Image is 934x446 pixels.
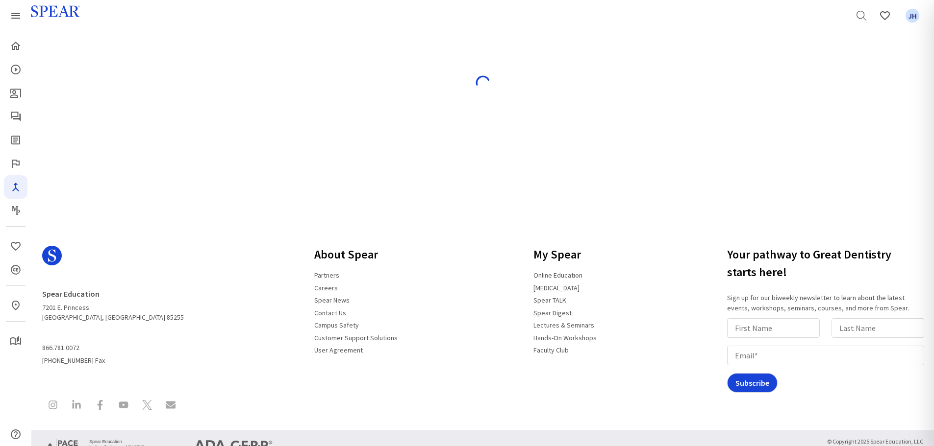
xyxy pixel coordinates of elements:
h4: Loading [56,61,909,70]
a: In-Person & Virtual [4,294,27,317]
a: Online Education [528,267,588,283]
img: spinner-blue.svg [475,75,491,91]
a: Spear Digest [528,305,578,321]
a: Spear TALK [528,292,572,308]
a: Spear Education on LinkedIn [66,394,87,418]
a: Home [4,34,27,58]
a: Masters Program [4,199,27,222]
a: Spear Education on X [136,394,158,418]
h3: About Spear [308,242,404,267]
a: Spear News [308,292,355,308]
a: Spear Products [4,4,27,27]
a: CE Credits [4,258,27,282]
p: Sign up for our biweekly newsletter to learn about the latest events, workshops, seminars, course... [727,293,928,313]
a: Careers [308,280,344,296]
a: Spear Talk [4,105,27,128]
a: Courses [4,58,27,81]
span: JH [906,9,920,23]
a: [MEDICAL_DATA] [528,280,585,296]
a: Campus Safety [308,317,365,333]
a: 866.781.0072 [42,340,85,356]
input: First Name [727,318,820,338]
a: Spear Education on YouTube [113,394,134,418]
a: Hands-On Workshops [528,329,603,346]
a: Search [850,4,873,27]
address: 7201 E. Princess [GEOGRAPHIC_DATA], [GEOGRAPHIC_DATA] 85255 [42,285,184,322]
a: Navigator Pro [4,175,27,199]
span: [PHONE_NUMBER] Fax [42,340,184,365]
a: Spear Logo [42,242,184,277]
a: Favorites [4,235,27,258]
a: User Agreement [308,342,369,358]
a: Patient Education [4,81,27,105]
a: Contact Spear Education [160,394,181,418]
a: Favorites [901,4,924,27]
a: Partners [308,267,345,283]
a: Spear Digest [4,128,27,152]
h3: Your pathway to Great Dentistry starts here! [727,242,928,285]
a: My Study Club [4,329,27,353]
a: Spear Education [42,285,105,303]
a: Favorites [873,4,897,27]
a: Faculty Club Elite [4,152,27,175]
a: Contact Us [308,305,352,321]
input: Subscribe [727,373,778,393]
h3: My Spear [528,242,603,267]
a: Customer Support Solutions [308,329,404,346]
svg: Spear Logo [42,246,62,265]
a: Spear Education on Facebook [89,394,111,418]
input: Last Name [832,318,924,338]
li: Spear Education [89,439,179,445]
a: Lectures & Seminars [528,317,600,333]
input: Email* [727,346,924,365]
a: Help [4,423,27,446]
a: Spear Education on Instagram [42,394,64,418]
a: Faculty Club [528,342,575,358]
